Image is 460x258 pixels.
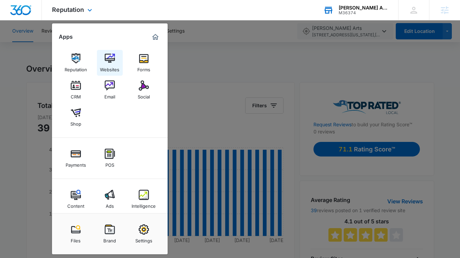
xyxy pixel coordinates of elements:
a: Reputation [63,50,89,76]
div: Websites [100,63,119,72]
span: Reputation [52,6,84,13]
a: Content [63,186,89,212]
a: Intelligence [131,186,157,212]
a: Websites [97,50,123,76]
a: Email [97,77,123,103]
a: POS [97,145,123,171]
div: POS [105,159,114,168]
div: Shop [70,118,81,127]
div: Forms [137,63,150,72]
a: Brand [97,221,123,247]
div: Email [104,91,115,99]
a: Payments [63,145,89,171]
div: CRM [71,91,81,99]
a: CRM [63,77,89,103]
h2: Apps [59,34,73,40]
a: Shop [63,104,89,130]
div: Reputation [65,63,87,72]
a: Social [131,77,157,103]
div: Brand [103,235,116,243]
div: Content [67,200,84,209]
div: Intelligence [132,200,156,209]
a: Forms [131,50,157,76]
a: Settings [131,221,157,247]
div: Ads [106,200,114,209]
div: Files [71,235,81,243]
div: Social [138,91,150,99]
div: account name [339,5,388,11]
a: Ads [97,186,123,212]
a: Marketing 360® Dashboard [150,32,161,42]
div: account id [339,11,388,15]
div: Settings [135,235,152,243]
a: Files [63,221,89,247]
div: Payments [66,159,86,168]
